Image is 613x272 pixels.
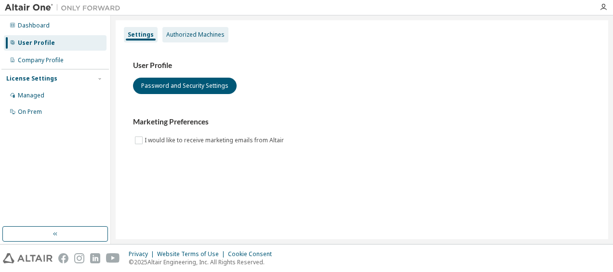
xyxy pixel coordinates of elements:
[133,61,591,70] h3: User Profile
[18,39,55,47] div: User Profile
[128,31,154,39] div: Settings
[166,31,225,39] div: Authorized Machines
[145,135,286,146] label: I would like to receive marketing emails from Altair
[18,56,64,64] div: Company Profile
[133,117,591,127] h3: Marketing Preferences
[90,253,100,263] img: linkedin.svg
[6,75,57,82] div: License Settings
[106,253,120,263] img: youtube.svg
[18,108,42,116] div: On Prem
[133,78,237,94] button: Password and Security Settings
[18,22,50,29] div: Dashboard
[157,250,228,258] div: Website Terms of Use
[129,258,278,266] p: © 2025 Altair Engineering, Inc. All Rights Reserved.
[58,253,68,263] img: facebook.svg
[228,250,278,258] div: Cookie Consent
[18,92,44,99] div: Managed
[129,250,157,258] div: Privacy
[5,3,125,13] img: Altair One
[74,253,84,263] img: instagram.svg
[3,253,53,263] img: altair_logo.svg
